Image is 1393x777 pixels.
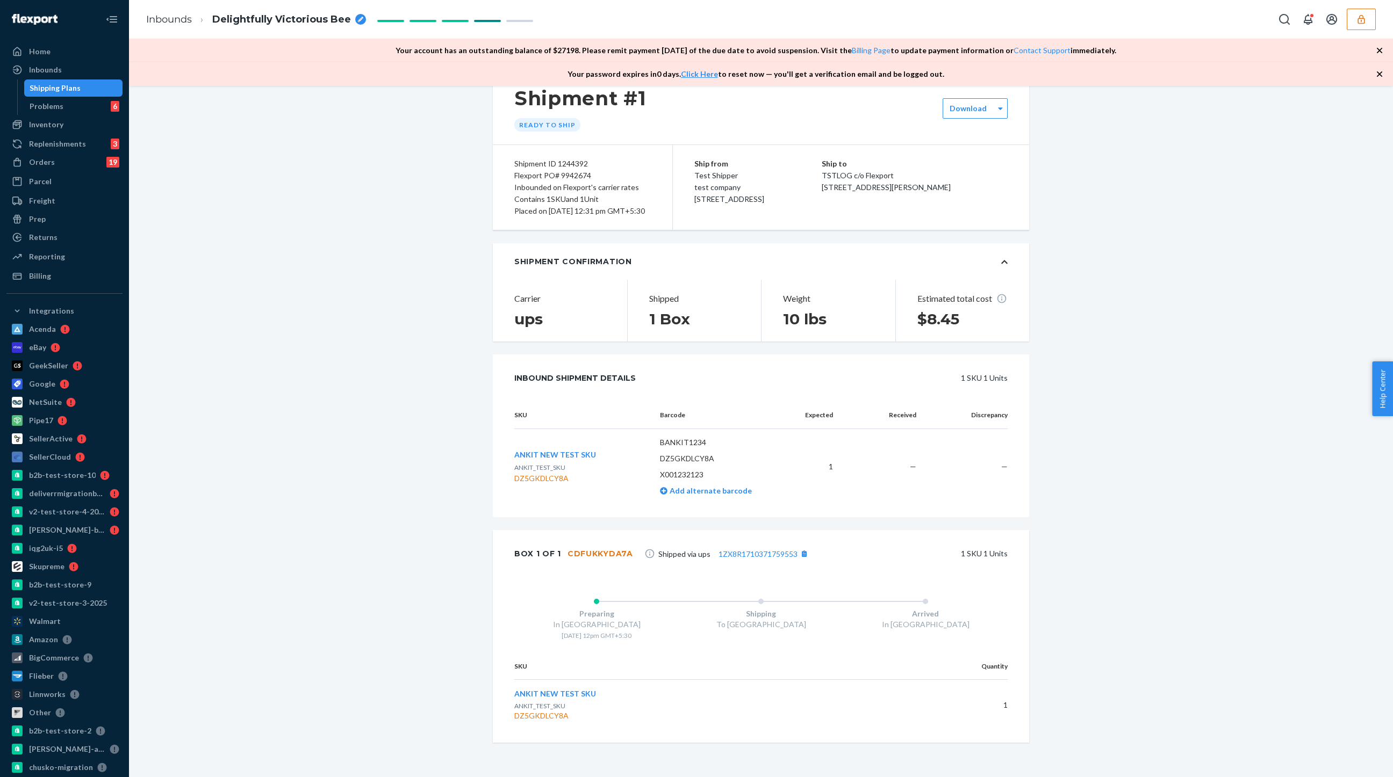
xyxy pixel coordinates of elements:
[6,467,123,484] a: b2b-test-store-10
[658,547,812,561] span: Shipped via ups
[514,205,651,217] div: Placed on [DATE] 12:31 pm GMT+5:30
[6,43,123,60] a: Home
[29,64,62,75] div: Inbounds
[514,170,651,181] div: Flexport PO# 9942674
[651,402,788,429] th: Barcode
[29,342,46,353] div: eBay
[694,171,764,204] span: Test Shipper test company [STREET_ADDRESS]
[6,594,123,612] a: v2-test-store-3-2025
[798,547,812,561] button: [object Object]
[24,79,123,97] a: Shipping Plans
[6,759,123,776] a: chusko-migration
[6,302,123,319] button: Integrations
[1372,361,1393,416] button: Help Center
[29,433,73,444] div: SellerActive
[6,357,123,374] a: GeekSeller
[822,183,951,192] span: [STREET_ADDRESS][PERSON_NAME]
[681,69,718,78] a: Click Here
[6,631,123,648] a: Amazon
[29,360,68,371] div: GeekSeller
[843,619,1008,630] div: In [GEOGRAPHIC_DATA]
[6,613,123,630] a: Walmart
[6,485,123,502] a: deliverrmigrationbasictest
[6,229,123,246] a: Returns
[667,486,752,495] span: Add alternate barcode
[950,103,987,114] label: Download
[514,688,596,699] button: ANKIT NEW TEST SKU
[6,321,123,338] a: Acenda
[514,367,636,389] div: Inbound Shipment Details
[6,173,123,190] a: Parcel
[29,671,54,681] div: Flieber
[30,101,63,112] div: Problems
[514,710,861,721] div: DZ5GKDLCY8A
[514,118,580,132] div: Ready to ship
[649,309,740,329] h1: 1 Box
[29,470,96,481] div: b2b-test-store-10
[29,379,55,389] div: Google
[6,667,123,685] a: Flieber
[29,415,53,426] div: Pipe17
[6,576,123,593] a: b2b-test-store-9
[6,267,123,285] a: Billing
[6,154,123,171] a: Orders19
[870,653,1008,680] th: Quantity
[29,744,105,754] div: [PERSON_NAME]-and-[PERSON_NAME]
[514,309,606,329] h1: ups
[870,680,1008,730] td: 1
[910,462,916,471] span: —
[6,394,123,411] a: NetSuite
[719,549,798,558] a: 1ZX8R1710371759553
[6,558,123,575] a: Skupreme
[29,324,56,335] div: Acenda
[514,449,596,460] button: ANKIT NEW TEST SKU
[24,98,123,115] a: Problems6
[843,608,1008,619] div: Arrived
[514,450,596,459] span: ANKIT NEW TEST SKU
[514,608,679,619] div: Preparing
[1001,462,1008,471] span: —
[29,157,55,168] div: Orders
[568,548,633,559] div: CDFUKKYDA7A
[29,579,91,590] div: b2b-test-store-9
[694,158,822,170] p: Ship from
[568,69,944,79] p: Your password expires in 0 days . to reset now — you'll get a verification email and be logged out.
[29,561,64,572] div: Skupreme
[514,87,647,110] h1: Shipment #1
[852,46,891,55] a: Billing Page
[6,248,123,265] a: Reporting
[29,46,51,57] div: Home
[514,689,596,698] span: ANKIT NEW TEST SKU
[29,214,46,224] div: Prep
[29,176,52,187] div: Parcel
[6,503,123,520] a: v2-test-store-4-2025
[660,367,1008,389] div: 1 SKU 1 Units
[917,293,1008,305] p: Estimated total cost
[29,762,93,773] div: chusko-migration
[111,139,119,149] div: 3
[29,271,51,281] div: Billing
[1321,9,1342,30] button: Open account menu
[514,463,565,471] span: ANKIT_TEST_SKU
[29,598,107,608] div: v2-test-store-3-2025
[660,453,780,464] p: DZ5GKDLCY8A
[29,488,105,499] div: deliverrmigrationbasictest
[1274,9,1295,30] button: Open Search Box
[29,119,63,130] div: Inventory
[6,430,123,447] a: SellerActive
[106,157,119,168] div: 19
[788,429,842,504] td: 1
[29,543,63,554] div: iqg2uk-i5
[6,740,123,758] a: [PERSON_NAME]-and-[PERSON_NAME]
[660,437,780,448] p: BANKIT1234
[396,45,1116,56] p: Your account has an outstanding balance of $ 27198 . Please remit payment [DATE] of the due date ...
[1014,46,1071,55] a: Contact Support
[679,608,843,619] div: Shipping
[514,543,633,564] div: Box 1 of 1
[12,14,58,25] img: Flexport logo
[660,486,752,495] a: Add alternate barcode
[29,725,91,736] div: b2b-test-store-2
[29,452,71,462] div: SellerCloud
[6,686,123,703] a: Linnworks
[514,631,679,640] div: [DATE] 12pm GMT+5:30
